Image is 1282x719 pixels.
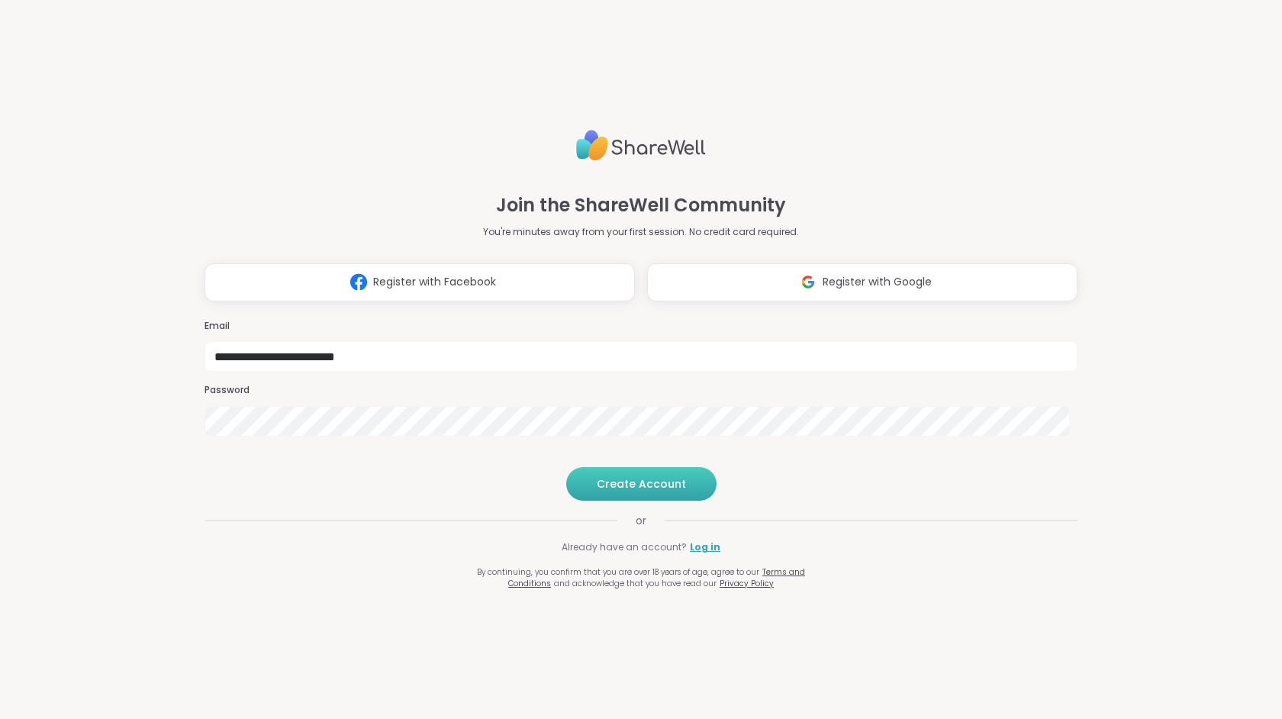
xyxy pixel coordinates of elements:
span: or [617,513,665,528]
span: Register with Google [823,274,932,290]
a: Terms and Conditions [508,566,805,589]
a: Log in [690,540,720,554]
span: By continuing, you confirm that you are over 18 years of age, agree to our [477,566,759,578]
button: Create Account [566,467,717,501]
h1: Join the ShareWell Community [496,192,786,219]
img: ShareWell Logomark [344,268,373,296]
span: Register with Facebook [373,274,496,290]
button: Register with Google [647,263,1077,301]
a: Privacy Policy [720,578,774,589]
img: ShareWell Logo [576,124,706,167]
span: Already have an account? [562,540,687,554]
span: and acknowledge that you have read our [554,578,717,589]
span: Create Account [597,476,686,492]
p: You're minutes away from your first session. No credit card required. [483,225,799,239]
button: Register with Facebook [205,263,635,301]
h3: Email [205,320,1077,333]
img: ShareWell Logomark [794,268,823,296]
h3: Password [205,384,1077,397]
